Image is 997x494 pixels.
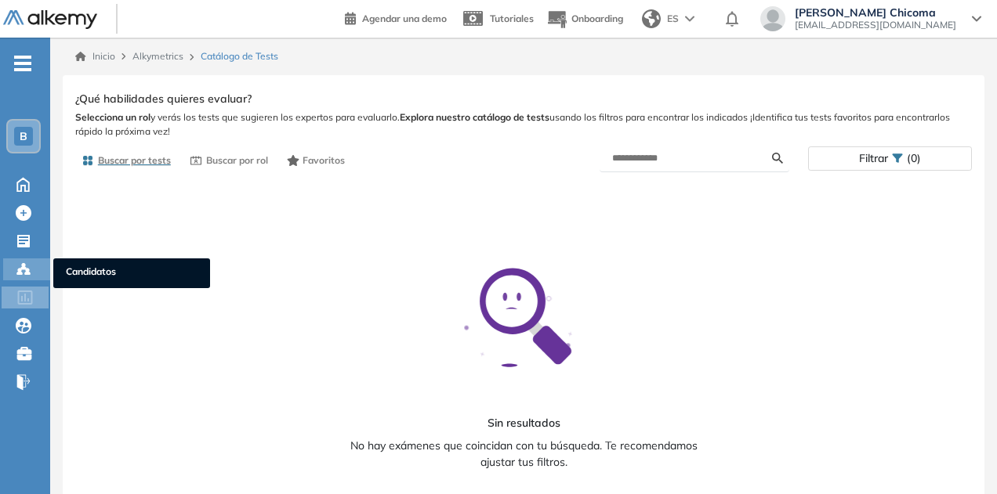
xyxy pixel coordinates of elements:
[75,111,150,123] b: Selecciona un rol
[342,438,705,471] p: No hay exámenes que coincidan con tu búsqueda. Te recomendamos ajustar tus filtros.
[400,111,549,123] b: Explora nuestro catálogo de tests
[667,12,679,26] span: ES
[795,19,956,31] span: [EMAIL_ADDRESS][DOMAIN_NAME]
[183,147,274,174] button: Buscar por rol
[3,10,97,30] img: Logo
[907,147,921,170] span: (0)
[795,6,956,19] span: [PERSON_NAME] Chicoma
[75,91,252,107] span: ¿Qué habilidades quieres evaluar?
[546,2,623,36] button: Onboarding
[642,9,661,28] img: world
[14,62,31,65] i: -
[919,419,997,494] div: Widget de chat
[362,13,447,24] span: Agendar una demo
[206,153,268,168] span: Buscar por rol
[66,265,198,282] span: Candidatos
[859,147,888,170] span: Filtrar
[490,13,534,24] span: Tutoriales
[345,8,447,27] a: Agendar una demo
[75,49,115,63] a: Inicio
[75,147,177,174] button: Buscar por tests
[201,49,278,63] span: Catálogo de Tests
[20,130,27,142] span: B
[571,13,623,24] span: Onboarding
[919,419,997,494] iframe: Chat Widget
[281,147,352,174] button: Favoritos
[303,153,345,168] span: Favoritos
[685,16,694,22] img: arrow
[98,153,171,168] span: Buscar por tests
[75,110,972,139] span: y verás los tests que sugieren los expertos para evaluarlo. usando los filtros para encontrar los...
[342,415,705,431] p: Sin resultados
[132,50,183,62] span: Alkymetrics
